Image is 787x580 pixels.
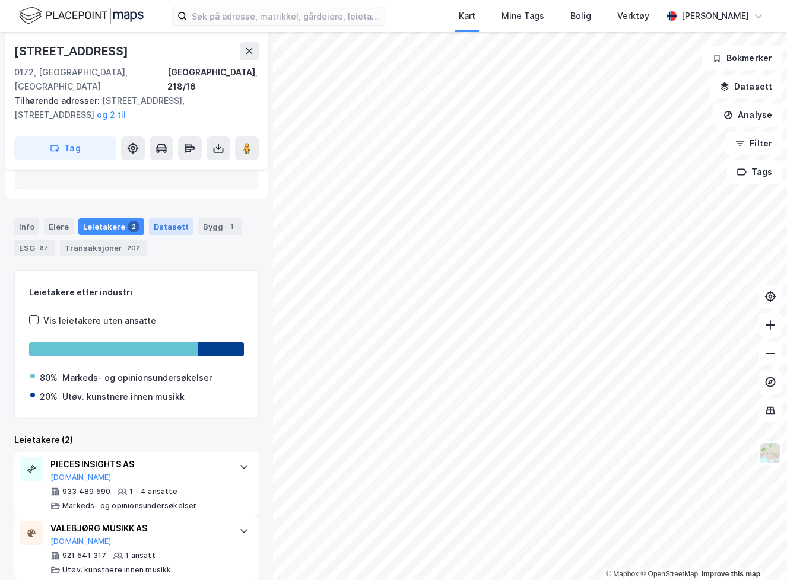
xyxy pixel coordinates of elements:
div: Info [14,218,39,235]
div: Markeds- og opinionsundersøkelser [62,371,212,385]
div: Bygg [198,218,242,235]
a: Improve this map [702,570,760,578]
button: [DOMAIN_NAME] [50,473,112,482]
input: Søk på adresse, matrikkel, gårdeiere, leietakere eller personer [187,7,386,25]
div: 933 489 590 [62,487,110,496]
div: 2 [128,221,139,232]
div: Utøv. kunstnere innen musikk [62,390,185,404]
div: Leietakere [78,218,144,235]
div: Markeds- og opinionsundersøkelser [62,501,197,511]
div: VALEBJØRG MUSIKK AS [50,521,227,536]
div: Kontrollprogram for chat [728,523,787,580]
iframe: Chat Widget [728,523,787,580]
div: Kart [459,9,475,23]
div: 80% [40,371,58,385]
button: Analyse [713,103,782,127]
span: Tilhørende adresser: [14,95,102,106]
div: Leietakere etter industri [29,285,244,299]
div: 87 [37,242,50,254]
div: Mine Tags [502,9,544,23]
a: OpenStreetMap [640,570,698,578]
div: Eiere [44,218,74,235]
div: PIECES INSIGHTS AS [50,457,227,471]
div: Leietakere (2) [14,433,259,447]
div: [STREET_ADDRESS], [STREET_ADDRESS] [14,94,249,122]
div: Transaksjoner [60,240,147,256]
div: 1 [226,221,237,232]
div: 202 [125,242,142,254]
button: Datasett [710,75,782,98]
button: Bokmerker [702,46,782,70]
div: Verktøy [617,9,649,23]
div: 921 541 317 [62,551,106,560]
img: logo.f888ab2527a4732fd821a326f86c7f29.svg [19,5,144,26]
div: 1 - 4 ansatte [129,487,177,496]
button: Tags [727,160,782,184]
div: 1 ansatt [125,551,156,560]
button: Filter [725,132,782,155]
div: ESG [14,240,55,256]
a: Mapbox [606,570,639,578]
div: [STREET_ADDRESS] [14,42,131,60]
div: Bolig [570,9,591,23]
div: Datasett [149,218,193,235]
div: Utøv. kunstnere innen musikk [62,565,172,575]
div: 20% [40,390,58,404]
div: Vis leietakere uten ansatte [43,314,156,328]
button: Tag [14,136,116,160]
button: [DOMAIN_NAME] [50,537,112,546]
div: [GEOGRAPHIC_DATA], 218/16 [167,65,259,94]
div: 0172, [GEOGRAPHIC_DATA], [GEOGRAPHIC_DATA] [14,65,167,94]
div: [PERSON_NAME] [681,9,749,23]
img: Z [759,442,782,464]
